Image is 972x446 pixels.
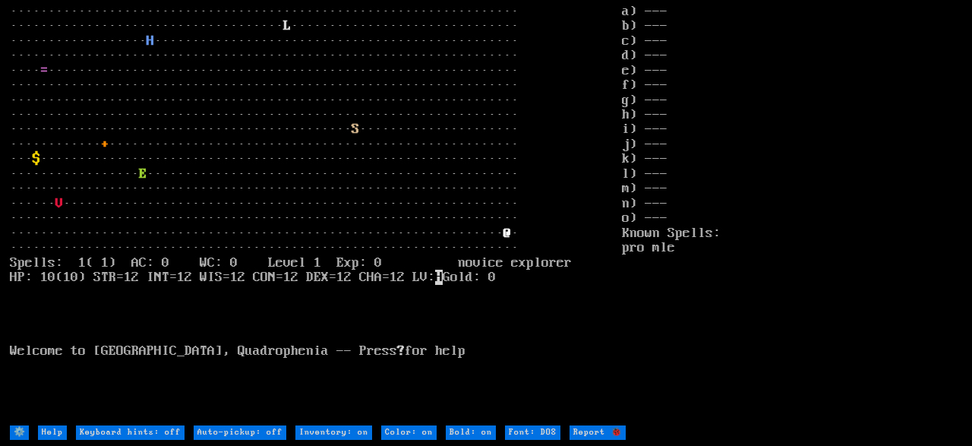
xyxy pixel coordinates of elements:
[10,5,622,424] larn: ··································································· ·····························...
[10,425,29,440] input: ⚙️
[76,425,185,440] input: Keyboard hints: off
[101,137,109,152] font: +
[40,63,48,78] font: =
[381,425,437,440] input: Color: on
[147,33,154,49] font: H
[283,18,291,33] font: L
[397,343,405,359] b: ?
[139,166,147,182] font: E
[503,226,511,241] font: @
[570,425,626,440] input: Report 🐞
[505,425,560,440] input: Font: DOS
[295,425,372,440] input: Inventory: on
[352,122,359,137] font: S
[446,425,496,440] input: Bold: on
[622,5,962,424] stats: a) --- b) --- c) --- d) --- e) --- f) --- g) --- h) --- i) --- j) --- k) --- l) --- m) --- n) ---...
[33,151,40,166] font: $
[194,425,286,440] input: Auto-pickup: off
[55,196,63,211] font: V
[38,425,67,440] input: Help
[435,270,443,285] mark: H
